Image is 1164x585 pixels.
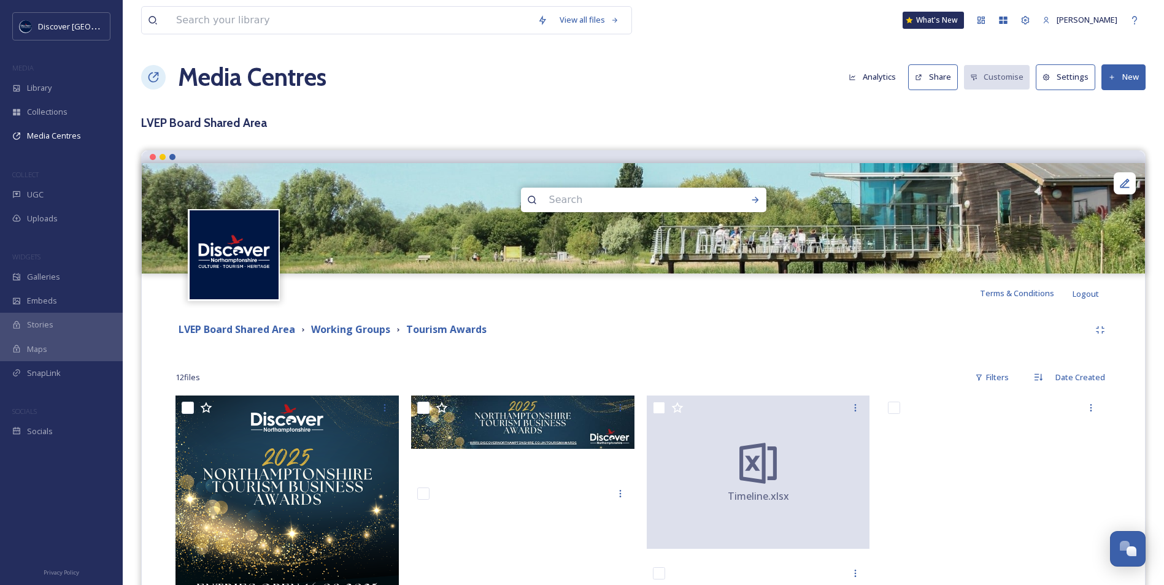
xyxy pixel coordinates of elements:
button: Settings [1036,64,1095,90]
input: Search [543,186,711,213]
span: Terms & Conditions [980,288,1054,299]
h3: LVEP Board Shared Area [141,114,1146,132]
span: Timeline.xlsx [728,489,789,503]
span: Stories [27,319,53,331]
span: WIDGETS [12,252,40,261]
span: UGC [27,189,44,201]
a: View all files [553,8,625,32]
strong: Tourism Awards [406,323,487,336]
img: Untitled%20design%20%282%29.png [20,20,32,32]
a: What's New [903,12,964,29]
span: Embeds [27,295,57,307]
a: Media Centres [178,59,326,96]
span: Library [27,82,52,94]
span: [PERSON_NAME] [1057,14,1117,25]
a: [PERSON_NAME] [1036,8,1124,32]
span: Galleries [27,271,60,283]
span: Socials [27,426,53,437]
button: Analytics [842,65,902,89]
span: Discover [GEOGRAPHIC_DATA] [38,20,150,32]
a: Settings [1036,64,1101,90]
strong: LVEP Board Shared Area [179,323,295,336]
span: Logout [1073,288,1099,299]
img: Untitled%20design%20%282%29.png [190,210,279,299]
button: Open Chat [1110,531,1146,567]
span: SOCIALS [12,407,37,416]
span: Privacy Policy [44,568,79,576]
a: Customise [964,65,1036,89]
a: Privacy Policy [44,564,79,579]
button: New [1101,64,1146,90]
span: Collections [27,106,67,118]
span: SnapLink [27,367,61,379]
a: Analytics [842,65,908,89]
button: Share [908,64,958,90]
span: Maps [27,343,47,355]
span: 12 file s [175,372,200,383]
input: Search your library [170,7,531,34]
span: Uploads [27,213,58,224]
a: Terms & Conditions [980,286,1073,300]
div: Filters [969,365,1015,389]
div: Date Created [1049,365,1111,389]
span: Media Centres [27,130,81,142]
img: Stanwick Lakes.jpg [142,163,1145,273]
strong: Working Groups [311,323,390,336]
span: MEDIA [12,63,34,72]
span: COLLECT [12,170,39,179]
button: Customise [964,65,1030,89]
